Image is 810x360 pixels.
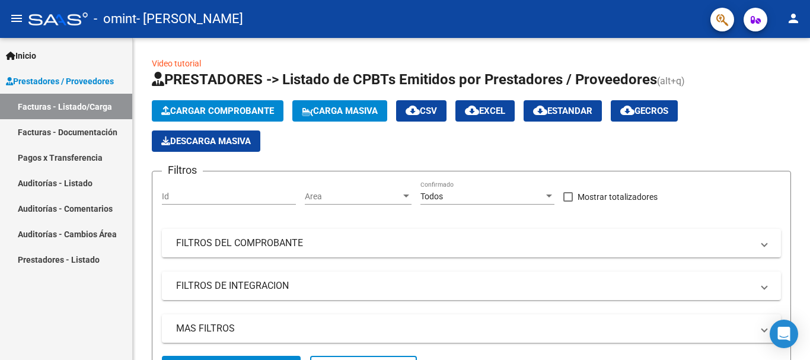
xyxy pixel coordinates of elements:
[420,192,443,201] span: Todos
[465,103,479,117] mat-icon: cloud_download
[533,103,547,117] mat-icon: cloud_download
[786,11,801,26] mat-icon: person
[465,106,505,116] span: EXCEL
[162,272,781,300] mat-expansion-panel-header: FILTROS DE INTEGRACION
[611,100,678,122] button: Gecros
[396,100,447,122] button: CSV
[770,320,798,348] div: Open Intercom Messenger
[657,75,685,87] span: (alt+q)
[176,237,752,250] mat-panel-title: FILTROS DEL COMPROBANTE
[578,190,658,204] span: Mostrar totalizadores
[455,100,515,122] button: EXCEL
[6,75,114,88] span: Prestadores / Proveedores
[162,229,781,257] mat-expansion-panel-header: FILTROS DEL COMPROBANTE
[176,279,752,292] mat-panel-title: FILTROS DE INTEGRACION
[524,100,602,122] button: Estandar
[152,71,657,88] span: PRESTADORES -> Listado de CPBTs Emitidos por Prestadores / Proveedores
[152,100,283,122] button: Cargar Comprobante
[152,130,260,152] app-download-masive: Descarga masiva de comprobantes (adjuntos)
[161,106,274,116] span: Cargar Comprobante
[94,6,136,32] span: - omint
[305,192,401,202] span: Area
[152,130,260,152] button: Descarga Masiva
[533,106,592,116] span: Estandar
[161,136,251,146] span: Descarga Masiva
[162,314,781,343] mat-expansion-panel-header: MAS FILTROS
[406,103,420,117] mat-icon: cloud_download
[9,11,24,26] mat-icon: menu
[620,103,634,117] mat-icon: cloud_download
[302,106,378,116] span: Carga Masiva
[136,6,243,32] span: - [PERSON_NAME]
[406,106,437,116] span: CSV
[162,162,203,179] h3: Filtros
[620,106,668,116] span: Gecros
[176,322,752,335] mat-panel-title: MAS FILTROS
[6,49,36,62] span: Inicio
[292,100,387,122] button: Carga Masiva
[152,59,201,68] a: Video tutorial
